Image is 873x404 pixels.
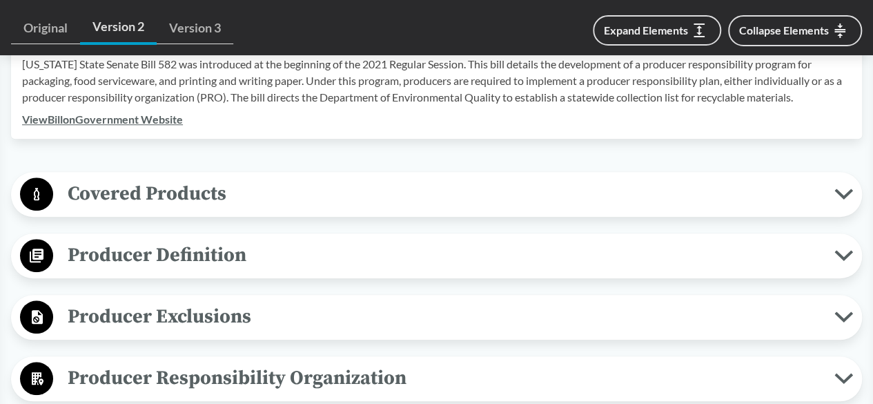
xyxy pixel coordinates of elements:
span: Covered Products [53,178,834,209]
span: Producer Exclusions [53,301,834,332]
button: Collapse Elements [728,15,862,46]
a: Version 3 [157,12,233,44]
a: Version 2 [80,11,157,45]
span: Producer Definition [53,240,834,271]
p: [US_STATE] State Senate Bill 582 was introduced at the beginning of the 2021 Regular Session. Thi... [22,56,851,106]
span: Producer Responsibility Organization [53,363,834,394]
a: ViewBillonGovernment Website [22,113,183,126]
button: Producer Exclusions [16,300,857,335]
button: Producer Responsibility Organization [16,361,857,396]
a: Original [11,12,80,44]
button: Expand Elements [593,15,721,46]
button: Covered Products [16,177,857,212]
button: Producer Definition [16,238,857,273]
